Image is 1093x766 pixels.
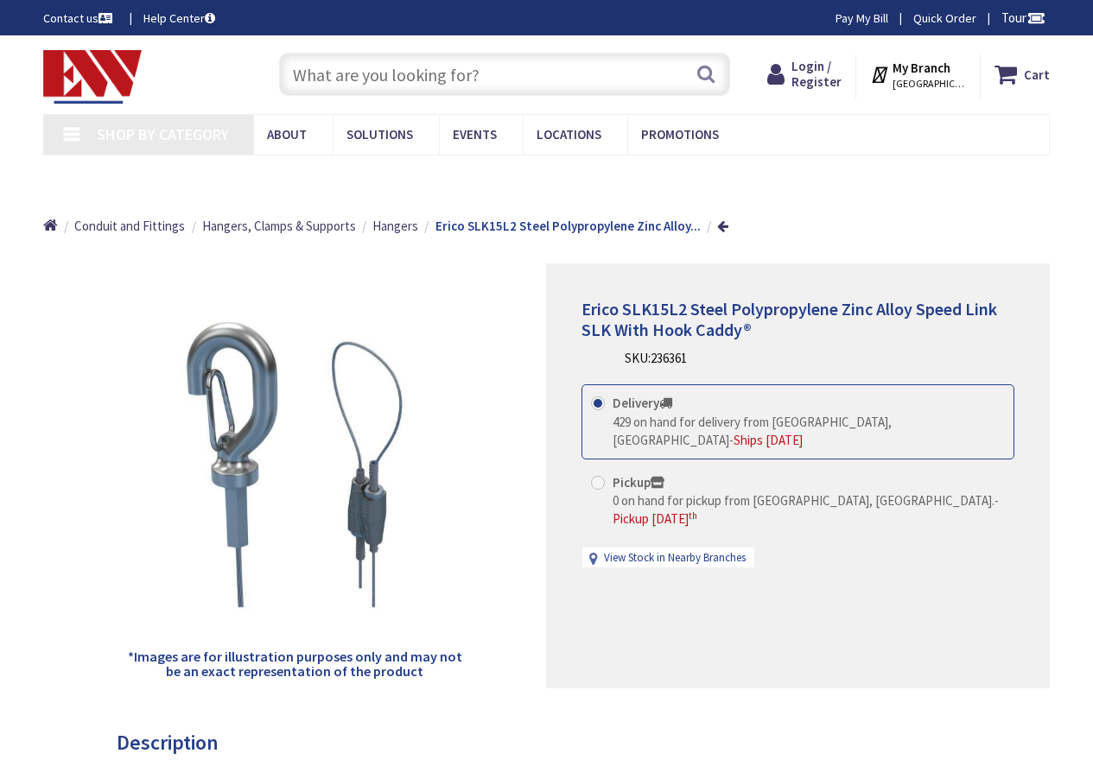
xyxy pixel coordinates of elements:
[613,395,672,411] strong: Delivery
[97,124,229,144] span: Shop By Category
[143,9,215,27] a: Help Center
[613,474,664,491] strong: Pickup
[372,218,418,234] span: Hangers
[124,294,466,636] img: Erico SLK15L2 Steel Polypropylene Zinc Alloy Speed Link SLK With Hook Caddy®
[346,126,413,142] span: Solutions
[767,59,842,90] a: Login / Register
[202,217,356,235] a: Hangers, Clamps & Supports
[74,217,185,235] a: Conduit and Fittings
[117,731,964,754] h3: Description
[893,60,950,76] strong: My Branch
[870,59,966,90] div: My Branch [GEOGRAPHIC_DATA], [GEOGRAPHIC_DATA]
[74,218,185,234] span: Conduit and Fittings
[613,413,1005,450] div: -
[651,350,687,366] span: 236361
[1001,9,1045,26] span: Tour
[613,510,697,527] span: Pickup [DATE]
[435,218,701,234] strong: Erico SLK15L2 Steel Polypropylene Zinc Alloy...
[689,510,697,522] sup: th
[279,53,730,96] input: What are you looking for?
[791,58,842,90] span: Login / Register
[604,550,746,567] a: View Stock in Nearby Branches
[613,492,995,509] span: 0 on hand for pickup from [GEOGRAPHIC_DATA], [GEOGRAPHIC_DATA].
[995,59,1050,90] a: Cart
[43,50,142,104] img: Electrical Wholesalers, Inc.
[613,414,892,448] span: 429 on hand for delivery from [GEOGRAPHIC_DATA], [GEOGRAPHIC_DATA]
[893,77,966,91] span: [GEOGRAPHIC_DATA], [GEOGRAPHIC_DATA]
[625,349,687,367] div: SKU:
[1024,59,1050,90] strong: Cart
[537,126,601,142] span: Locations
[453,126,497,142] span: Events
[836,9,888,27] a: Pay My Bill
[641,126,719,142] span: Promotions
[734,432,803,448] span: Ships [DATE]
[202,218,356,234] span: Hangers, Clamps & Supports
[124,649,466,680] h5: *Images are for illustration purposes only and may not be an exact representation of the product
[913,9,976,27] a: Quick Order
[613,491,1005,529] div: -
[581,298,997,340] span: Erico SLK15L2 Steel Polypropylene Zinc Alloy Speed Link SLK With Hook Caddy®
[372,217,418,235] a: Hangers
[267,126,307,142] span: About
[43,9,116,27] a: Contact us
